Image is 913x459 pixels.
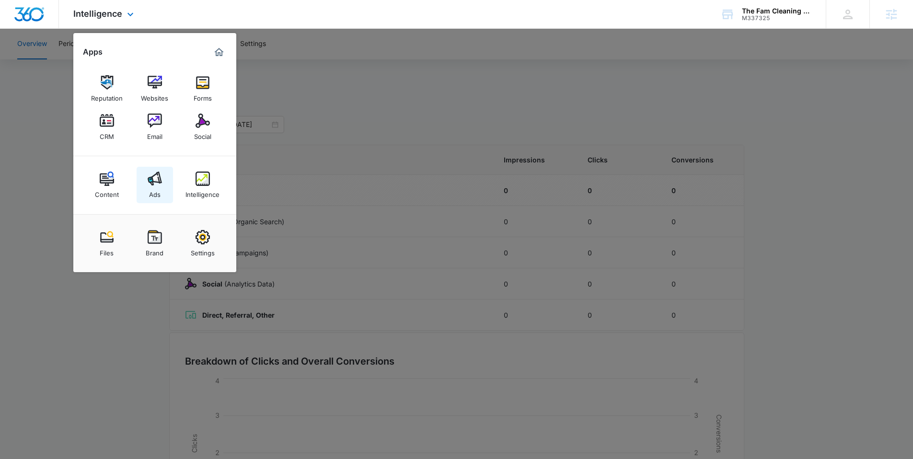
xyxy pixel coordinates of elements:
[185,225,221,262] a: Settings
[100,244,114,257] div: Files
[742,15,812,22] div: account id
[89,167,125,203] a: Content
[211,45,227,60] a: Marketing 360® Dashboard
[89,70,125,107] a: Reputation
[89,225,125,262] a: Files
[191,244,215,257] div: Settings
[89,109,125,145] a: CRM
[95,186,119,198] div: Content
[147,128,162,140] div: Email
[137,70,173,107] a: Websites
[73,9,122,19] span: Intelligence
[146,244,163,257] div: Brand
[83,47,103,57] h2: Apps
[137,109,173,145] a: Email
[185,70,221,107] a: Forms
[141,90,168,102] div: Websites
[185,167,221,203] a: Intelligence
[742,7,812,15] div: account name
[149,186,161,198] div: Ads
[194,128,211,140] div: Social
[185,186,220,198] div: Intelligence
[91,90,123,102] div: Reputation
[137,225,173,262] a: Brand
[100,128,114,140] div: CRM
[137,167,173,203] a: Ads
[185,109,221,145] a: Social
[194,90,212,102] div: Forms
